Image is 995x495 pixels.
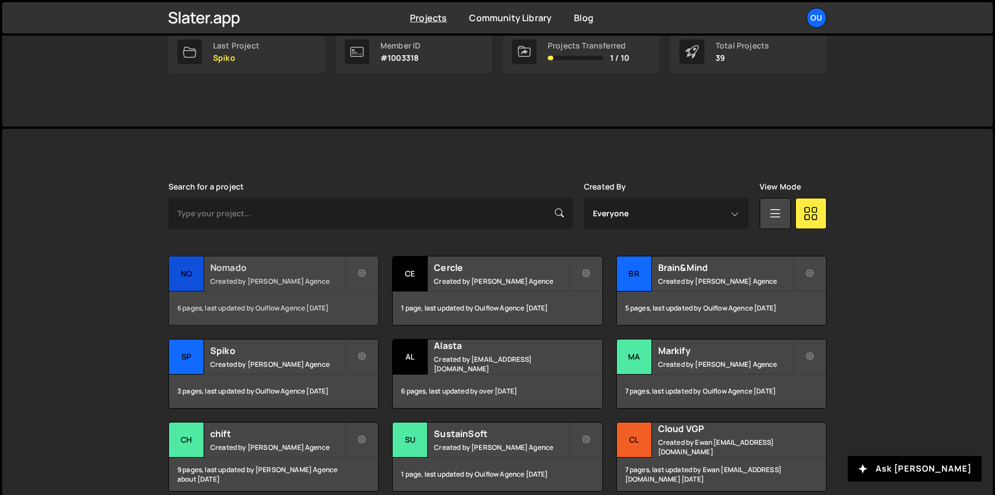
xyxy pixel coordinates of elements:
[169,292,378,325] div: 6 pages, last updated by Ouiflow Agence [DATE]
[169,423,204,458] div: ch
[434,428,568,440] h2: SustainSoft
[168,182,244,191] label: Search for a project
[716,54,769,62] p: 39
[658,423,793,435] h2: Cloud VGP
[380,41,421,50] div: Member ID
[168,422,379,492] a: ch chift Created by [PERSON_NAME] Agence 9 pages, last updated by [PERSON_NAME] Agence about [DATE]
[658,344,793,357] h2: Markify
[169,458,378,491] div: 9 pages, last updated by [PERSON_NAME] Agence about [DATE]
[393,423,428,458] div: Su
[169,339,204,375] div: Sp
[617,292,826,325] div: 5 pages, last updated by Ouiflow Agence [DATE]
[469,12,552,24] a: Community Library
[617,423,652,458] div: Cl
[210,261,345,274] h2: Nomado
[610,54,629,62] span: 1 / 10
[210,344,345,357] h2: Spiko
[616,339,827,409] a: Ma Markify Created by [PERSON_NAME] Agence 7 pages, last updated by Ouiflow Agence [DATE]
[434,261,568,274] h2: Cercle
[434,339,568,352] h2: Alasta
[169,256,204,292] div: No
[168,339,379,409] a: Sp Spiko Created by [PERSON_NAME] Agence 3 pages, last updated by Ouiflow Agence [DATE]
[169,375,378,408] div: 3 pages, last updated by Ouiflow Agence [DATE]
[548,41,629,50] div: Projects Transferred
[658,261,793,274] h2: Brain&Mind
[617,375,826,408] div: 7 pages, last updated by Ouiflow Agence [DATE]
[393,292,602,325] div: 1 page, last updated by Ouiflow Agence [DATE]
[617,256,652,292] div: Br
[760,182,801,191] label: View Mode
[434,276,568,286] small: Created by [PERSON_NAME] Agence
[716,41,769,50] div: Total Projects
[434,443,568,452] small: Created by [PERSON_NAME] Agence
[658,360,793,369] small: Created by [PERSON_NAME] Agence
[393,256,428,292] div: Ce
[210,443,345,452] small: Created by [PERSON_NAME] Agence
[616,422,827,492] a: Cl Cloud VGP Created by Ewan [EMAIL_ADDRESS][DOMAIN_NAME] 7 pages, last updated by Ewan [EMAIL_AD...
[434,355,568,373] small: Created by [EMAIL_ADDRESS][DOMAIN_NAME]
[392,422,602,492] a: Su SustainSoft Created by [PERSON_NAME] Agence 1 page, last updated by Ouiflow Agence [DATE]
[210,428,345,440] h2: chift
[168,198,573,229] input: Type your project...
[393,458,602,491] div: 1 page, last updated by Ouiflow Agence [DATE]
[617,339,652,375] div: Ma
[658,438,793,457] small: Created by Ewan [EMAIL_ADDRESS][DOMAIN_NAME]
[210,276,345,286] small: Created by [PERSON_NAME] Agence
[616,256,827,326] a: Br Brain&Mind Created by [PERSON_NAME] Agence 5 pages, last updated by Ouiflow Agence [DATE]
[410,12,447,24] a: Projects
[393,339,428,375] div: Al
[213,41,259,50] div: Last Project
[168,256,379,326] a: No Nomado Created by [PERSON_NAME] Agence 6 pages, last updated by Ouiflow Agence [DATE]
[213,54,259,62] p: Spiko
[848,456,982,482] button: Ask [PERSON_NAME]
[393,375,602,408] div: 6 pages, last updated by over [DATE]
[168,31,325,73] a: Last Project Spiko
[617,458,826,491] div: 7 pages, last updated by Ewan [EMAIL_ADDRESS][DOMAIN_NAME] [DATE]
[210,360,345,369] small: Created by [PERSON_NAME] Agence
[584,182,626,191] label: Created By
[392,339,602,409] a: Al Alasta Created by [EMAIL_ADDRESS][DOMAIN_NAME] 6 pages, last updated by over [DATE]
[806,8,827,28] a: Ou
[658,276,793,286] small: Created by [PERSON_NAME] Agence
[574,12,593,24] a: Blog
[380,54,421,62] p: #1003318
[392,256,602,326] a: Ce Cercle Created by [PERSON_NAME] Agence 1 page, last updated by Ouiflow Agence [DATE]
